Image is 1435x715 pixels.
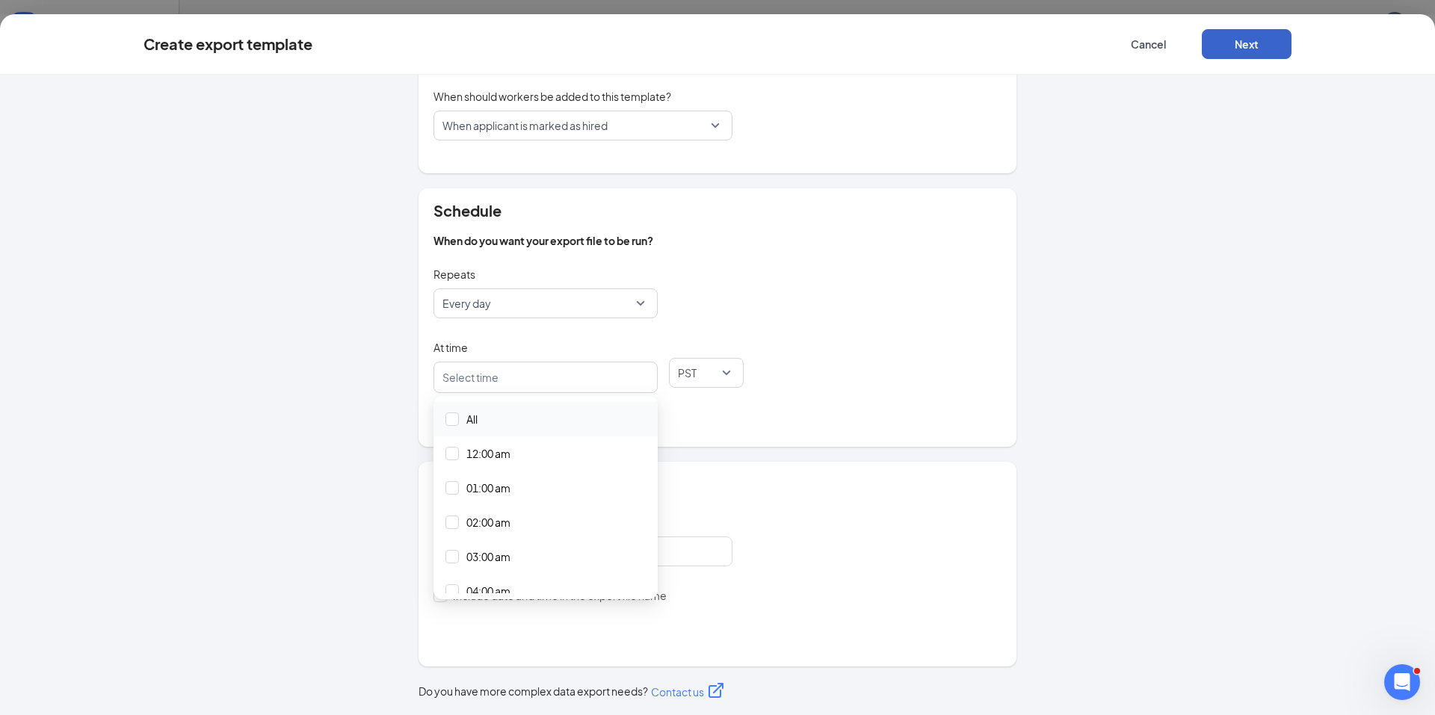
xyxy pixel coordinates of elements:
span: 03:00 am [466,548,510,565]
span: Schedule [433,203,1002,218]
span: Time must be added to the schedule [433,399,610,414]
span: When do you want your export file to be run? [433,233,1002,248]
label: At time [433,339,468,356]
label: When should workers be added to this template? [433,88,671,105]
span: 02:00 am [466,514,510,530]
span: Export file details [433,477,1002,492]
span: 12:00 am [466,445,510,462]
div: Create export template [143,36,312,52]
span: PST [678,359,697,387]
span: Contact us [651,684,704,699]
span: 01:00 am [466,480,510,496]
span: When applicant is marked as hired [442,111,608,140]
span: Every day [442,289,491,318]
button: Cancel [1103,29,1193,59]
span: Do you have more complex data export needs? [419,684,648,699]
svg: ExternalLink [707,681,725,699]
span: All [466,411,478,427]
label: Repeats [433,266,475,282]
span: What do you want to name the export files? [433,507,1002,521]
button: Next [1202,29,1291,59]
iframe: Intercom live chat [1384,664,1420,700]
a: Contact usExternalLink [648,681,725,700]
span: 04:00 am [466,583,510,599]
